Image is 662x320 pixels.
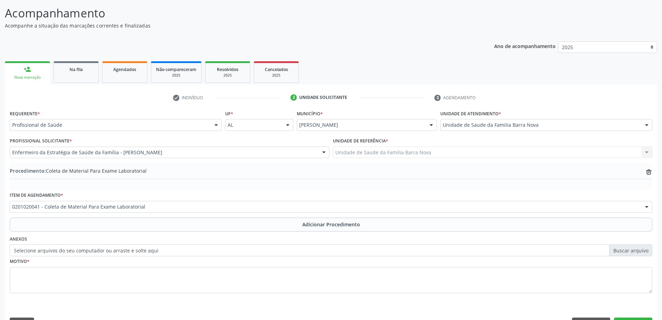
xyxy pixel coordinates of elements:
span: [PERSON_NAME] [299,122,423,128]
p: Acompanhe a situação das marcações correntes e finalizadas [5,22,461,29]
span: Na fila [70,67,83,72]
label: Unidade de atendimento [440,108,501,119]
span: Profissional de Saúde [12,122,207,128]
div: 2 [291,94,297,101]
span: Adicionar Procedimento [302,221,360,228]
div: 2025 [156,73,196,78]
button: Adicionar Procedimento [10,218,652,232]
label: Município [297,108,323,119]
span: Enfermeiro da Estratégia de Saúde da Família - [PERSON_NAME] [12,149,315,156]
div: 2025 [259,73,294,78]
label: Profissional Solicitante [10,136,72,147]
span: 0201020041 - Coleta de Material Para Exame Laboratorial [12,203,638,210]
label: UF [225,108,233,119]
span: Coleta de Material Para Exame Laboratorial [10,167,147,174]
label: Item de agendamento [10,190,63,201]
div: person_add [24,65,31,73]
span: Cancelados [265,67,288,72]
label: Requerente [10,108,40,119]
label: Anexos [10,234,27,245]
label: Motivo [10,256,30,267]
span: AL [228,122,279,128]
p: Acompanhamento [5,5,461,22]
span: Unidade de Saude da Familia Barra Nova [443,122,638,128]
span: Não compareceram [156,67,196,72]
p: Ano de acompanhamento [494,41,556,50]
div: Nova marcação [10,75,45,80]
span: Resolvidos [217,67,238,72]
span: Agendados [113,67,136,72]
div: 2025 [210,73,245,78]
span: Procedimento: [10,167,46,174]
label: Unidade de referência [333,136,388,147]
div: Unidade solicitante [299,94,347,101]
